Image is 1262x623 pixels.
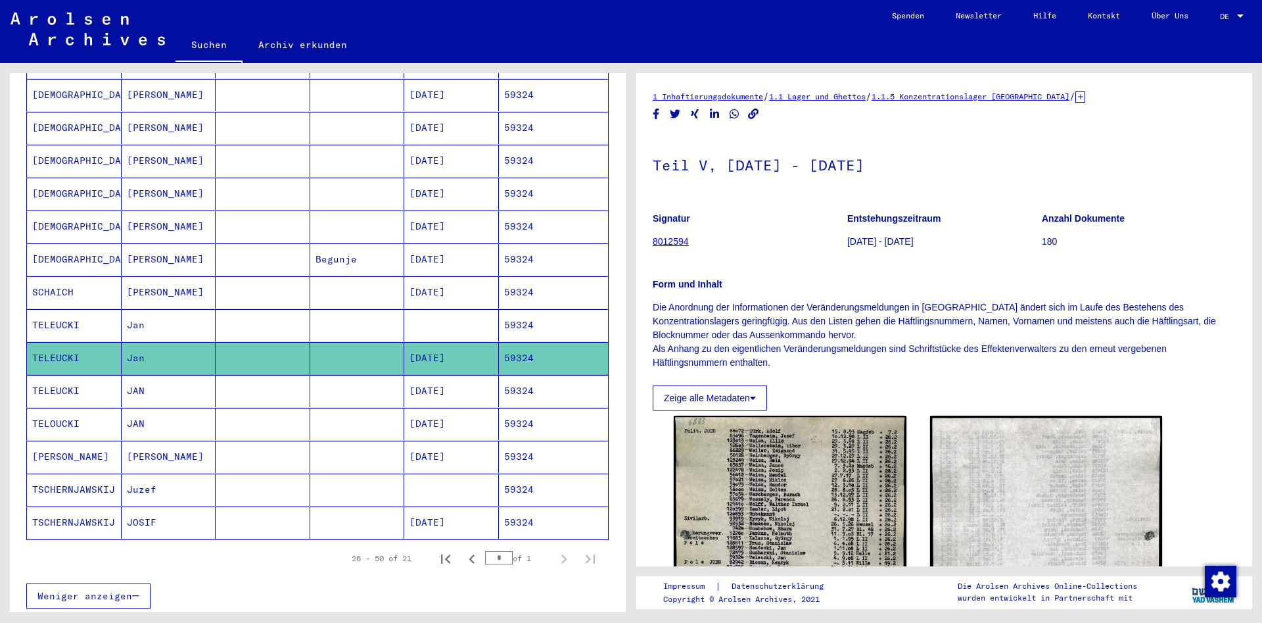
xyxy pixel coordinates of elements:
button: Share on LinkedIn [708,106,722,122]
mat-cell: [DATE] [404,178,499,210]
span: / [866,90,872,102]
button: Copy link [747,106,760,122]
a: Suchen [175,29,243,63]
mat-cell: [DEMOGRAPHIC_DATA] [27,79,122,111]
button: Share on WhatsApp [728,106,741,122]
mat-cell: 59324 [499,375,609,407]
div: Zustimmung ändern [1204,565,1236,597]
mat-cell: [DATE] [404,79,499,111]
mat-cell: Jan [122,309,216,341]
mat-cell: [DATE] [404,375,499,407]
div: 26 – 50 of 21 [352,553,411,564]
mat-cell: TELEUCKI [27,375,122,407]
div: of 1 [485,552,551,564]
mat-cell: 59324 [499,342,609,374]
a: Impressum [663,580,715,593]
mat-cell: 59324 [499,145,609,177]
mat-cell: [DATE] [404,276,499,309]
mat-cell: 59324 [499,309,609,341]
mat-cell: [PERSON_NAME] [122,112,216,144]
mat-cell: Begunje [310,243,405,276]
a: Archiv erkunden [243,29,363,61]
b: Signatur [653,213,690,224]
mat-cell: TELEUCKI [27,342,122,374]
button: Weniger anzeigen [26,584,151,609]
mat-cell: SCHAICH [27,276,122,309]
a: 8012594 [653,236,689,247]
mat-cell: [DEMOGRAPHIC_DATA] [27,112,122,144]
p: wurden entwickelt in Partnerschaft mit [958,592,1137,604]
div: | [663,580,839,593]
mat-cell: [DATE] [404,441,499,473]
p: Copyright © Arolsen Archives, 2021 [663,593,839,605]
mat-cell: Juzef [122,474,216,506]
img: yv_logo.png [1189,576,1238,609]
button: Share on Twitter [668,106,682,122]
button: Share on Xing [688,106,702,122]
mat-cell: [PERSON_NAME] [122,145,216,177]
h1: Teil V, [DATE] - [DATE] [653,135,1236,193]
a: 1.1.5 Konzentrationslager [GEOGRAPHIC_DATA] [872,91,1069,101]
mat-cell: 59324 [499,79,609,111]
span: / [1069,90,1075,102]
button: Previous page [459,545,485,572]
span: / [763,90,769,102]
mat-cell: [DATE] [404,145,499,177]
mat-cell: JOSIF [122,507,216,539]
mat-cell: [DATE] [404,211,499,243]
mat-cell: JAN [122,375,216,407]
mat-cell: Jan [122,342,216,374]
mat-cell: [PERSON_NAME] [122,178,216,210]
mat-cell: [PERSON_NAME] [122,243,216,276]
p: [DATE] - [DATE] [847,235,1041,249]
p: Die Anordnung der Informationen der Veränderungsmeldungen in [GEOGRAPHIC_DATA] ändert sich im Lau... [653,301,1236,370]
mat-cell: [DATE] [404,112,499,144]
mat-cell: [PERSON_NAME] [122,211,216,243]
button: Share on Facebook [649,106,663,122]
img: Zustimmung ändern [1205,566,1236,597]
mat-cell: [DEMOGRAPHIC_DATA] [27,178,122,210]
b: Anzahl Dokumente [1042,213,1125,224]
mat-cell: [DATE] [404,243,499,276]
mat-cell: [PERSON_NAME] [122,79,216,111]
mat-cell: 59324 [499,441,609,473]
a: 1.1 Lager und Ghettos [769,91,866,101]
mat-cell: [PERSON_NAME] [27,441,122,473]
mat-cell: TSCHERNJAWSKIJ [27,474,122,506]
b: Entstehungszeitraum [847,213,941,224]
img: Arolsen_neg.svg [11,12,165,45]
mat-cell: 59324 [499,178,609,210]
mat-cell: TSCHERNJAWSKIJ [27,507,122,539]
mat-cell: [DATE] [404,408,499,440]
button: Zeige alle Metadaten [653,386,767,411]
mat-cell: 59324 [499,474,609,506]
mat-cell: [PERSON_NAME] [122,276,216,309]
p: Die Arolsen Archives Online-Collections [958,580,1137,592]
mat-cell: JAN [122,408,216,440]
mat-cell: [DEMOGRAPHIC_DATA] [27,145,122,177]
a: 1 Inhaftierungsdokumente [653,91,763,101]
mat-cell: TELEUCKI [27,309,122,341]
mat-cell: 59324 [499,112,609,144]
mat-cell: [DEMOGRAPHIC_DATA] [27,243,122,276]
mat-cell: [PERSON_NAME] [122,441,216,473]
mat-cell: 59324 [499,276,609,309]
mat-cell: 59324 [499,243,609,276]
a: Datenschutzerklärung [721,580,839,593]
mat-cell: 59324 [499,211,609,243]
mat-cell: [DATE] [404,507,499,539]
button: Next page [551,545,577,572]
p: 180 [1042,235,1236,249]
mat-cell: TELOUCKI [27,408,122,440]
button: First page [432,545,459,572]
button: Last page [577,545,603,572]
b: Form und Inhalt [653,279,722,289]
mat-cell: [DATE] [404,342,499,374]
mat-cell: 59324 [499,507,609,539]
mat-cell: 59324 [499,408,609,440]
mat-cell: [DEMOGRAPHIC_DATA] [27,211,122,243]
span: Weniger anzeigen [37,590,132,602]
span: DE [1220,12,1234,21]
